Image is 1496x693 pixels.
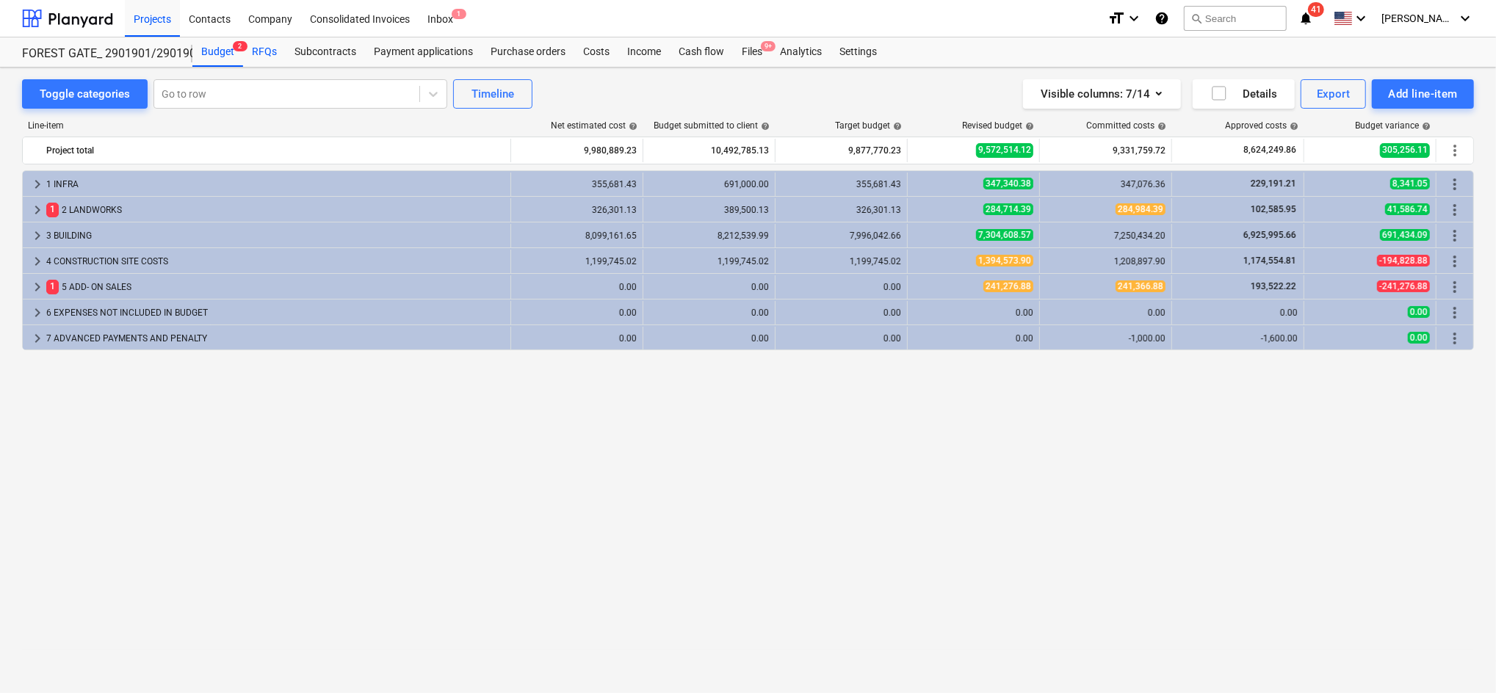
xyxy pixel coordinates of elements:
span: More actions [1446,253,1464,270]
span: keyboard_arrow_right [29,227,46,244]
div: 0.00 [914,333,1033,344]
div: 0.00 [517,308,637,318]
div: 691,000.00 [649,179,769,189]
a: Cash flow [670,37,733,67]
div: 3 BUILDING [46,224,505,247]
div: Timeline [471,84,514,104]
div: 389,500.13 [649,205,769,215]
div: Project total [46,139,505,162]
div: 9,980,889.23 [517,139,637,162]
div: Budget variance [1355,120,1431,131]
span: keyboard_arrow_right [29,278,46,296]
div: 10,492,785.13 [649,139,769,162]
div: 0.00 [1046,308,1166,318]
div: Payment applications [365,37,482,67]
div: 1,199,745.02 [781,256,901,266]
span: keyboard_arrow_right [29,253,46,270]
div: 0.00 [517,282,637,292]
div: Settings [831,37,886,67]
span: 241,276.88 [983,280,1033,292]
span: 0.00 [1408,306,1430,318]
span: 284,714.39 [983,203,1033,215]
span: 1 [46,203,59,217]
i: keyboard_arrow_down [1125,10,1143,27]
span: keyboard_arrow_right [29,175,46,193]
div: Add line-item [1388,84,1458,104]
div: 355,681.43 [517,179,637,189]
span: 1 [46,280,59,294]
span: 102,585.95 [1249,204,1298,214]
span: 229,191.21 [1249,178,1298,189]
span: 6,925,995.66 [1242,230,1298,240]
button: Visible columns:7/14 [1023,79,1181,109]
button: Export [1301,79,1367,109]
div: Export [1317,84,1351,104]
span: keyboard_arrow_right [29,201,46,219]
span: help [626,122,637,131]
div: Net estimated cost [551,120,637,131]
span: -241,276.88 [1377,280,1430,292]
span: 9+ [761,41,776,51]
div: 6 EXPENSES NOT INCLUDED IN BUDGET [46,301,505,324]
div: 0.00 [649,282,769,292]
a: Analytics [771,37,831,67]
i: keyboard_arrow_down [1352,10,1370,27]
span: More actions [1446,201,1464,219]
button: Add line-item [1372,79,1474,109]
div: 8,099,161.65 [517,231,637,241]
div: Toggle categories [40,84,130,104]
span: help [758,122,770,131]
div: Committed costs [1086,120,1166,131]
div: 0.00 [517,333,637,344]
span: search [1190,12,1202,24]
a: Subcontracts [286,37,365,67]
button: Toggle categories [22,79,148,109]
div: 0.00 [781,333,901,344]
span: More actions [1446,330,1464,347]
span: 8,341.05 [1390,178,1430,189]
a: Costs [574,37,618,67]
span: More actions [1446,175,1464,193]
i: format_size [1107,10,1125,27]
div: 355,681.43 [781,179,901,189]
div: Line-item [22,120,512,131]
span: 241,366.88 [1116,280,1166,292]
div: 4 CONSTRUCTION SITE COSTS [46,250,505,273]
span: More actions [1446,278,1464,296]
a: RFQs [243,37,286,67]
span: 691,434.09 [1380,229,1430,241]
span: help [1154,122,1166,131]
span: 8,624,249.86 [1242,144,1298,156]
a: Purchase orders [482,37,574,67]
span: 305,256.11 [1380,143,1430,157]
i: Knowledge base [1154,10,1169,27]
div: -1,600.00 [1178,333,1298,344]
div: 0.00 [781,308,901,318]
span: help [890,122,902,131]
span: help [1419,122,1431,131]
span: 9,572,514.12 [976,143,1033,157]
div: Budget submitted to client [654,120,770,131]
span: 1,394,573.90 [976,255,1033,266]
div: 1,208,897.90 [1046,256,1166,266]
i: notifications [1298,10,1313,27]
a: Income [618,37,670,67]
span: More actions [1446,304,1464,322]
span: keyboard_arrow_right [29,304,46,322]
span: More actions [1446,142,1464,159]
div: Budget [192,37,243,67]
div: -1,000.00 [1046,333,1166,344]
span: 7,304,608.57 [976,229,1033,241]
span: 1 [452,9,466,19]
div: 347,076.36 [1046,179,1166,189]
div: 1,199,745.02 [649,256,769,266]
div: 1 INFRA [46,173,505,196]
div: 2 LANDWORKS [46,198,505,222]
span: [PERSON_NAME] [1381,12,1455,24]
span: 41 [1308,2,1324,17]
div: Approved costs [1225,120,1298,131]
